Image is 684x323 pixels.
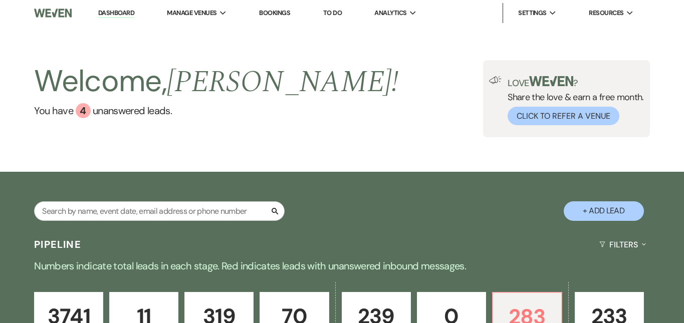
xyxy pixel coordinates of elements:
span: Settings [518,8,547,18]
a: You have 4 unanswered leads. [34,103,398,118]
button: Click to Refer a Venue [508,107,619,125]
h3: Pipeline [34,237,81,251]
img: weven-logo-green.svg [529,76,574,86]
span: [PERSON_NAME] ! [167,59,398,105]
button: Filters [595,231,650,258]
a: Dashboard [98,9,134,18]
span: Analytics [374,8,406,18]
h2: Welcome, [34,60,398,103]
button: + Add Lead [564,201,644,221]
p: Love ? [508,76,644,88]
img: Weven Logo [34,3,72,24]
span: Resources [589,8,623,18]
a: Bookings [259,9,290,17]
input: Search by name, event date, email address or phone number [34,201,285,221]
div: 4 [76,103,91,118]
span: Manage Venues [167,8,216,18]
a: To Do [323,9,342,17]
div: Share the love & earn a free month. [502,76,644,125]
img: loud-speaker-illustration.svg [489,76,502,84]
